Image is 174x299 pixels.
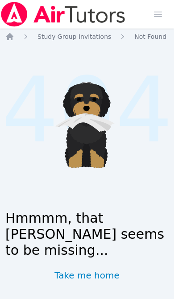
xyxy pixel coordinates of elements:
nav: Breadcrumb [5,32,169,41]
a: Study Group Invitations [37,32,111,41]
span: Study Group Invitations [37,33,111,40]
a: Take me home [54,269,120,282]
h1: Hmmmm, that [PERSON_NAME] seems to be missing... [5,210,169,258]
span: 404 [1,43,173,178]
a: Not Found [134,32,166,41]
span: Not Found [134,33,166,40]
